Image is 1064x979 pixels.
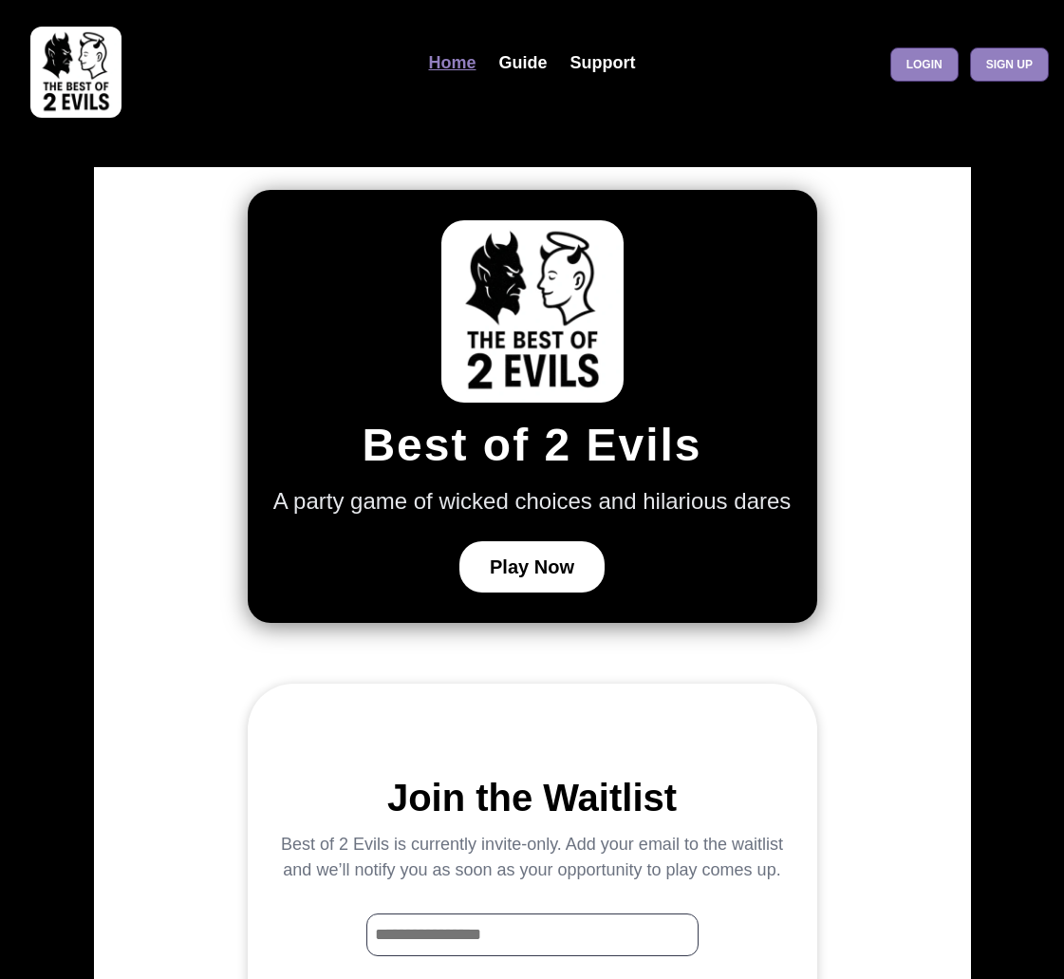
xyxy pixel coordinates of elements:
a: Support [559,43,647,84]
p: Best of 2 Evils is currently invite-only. Add your email to the waitlist and we’ll notify you as ... [278,832,787,883]
a: Guide [488,43,559,84]
a: Home [417,43,487,84]
button: Play Now [459,541,605,593]
img: Best of 2 Evils Logo [441,220,624,403]
h2: Join the Waitlist [387,775,677,820]
a: Sign up [970,47,1049,82]
h1: Best of 2 Evils [362,418,701,473]
input: Waitlist Email Input [366,913,699,956]
p: A party game of wicked choices and hilarious dares [273,484,792,518]
a: Login [890,47,959,82]
img: best of 2 evils logo [30,27,121,118]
